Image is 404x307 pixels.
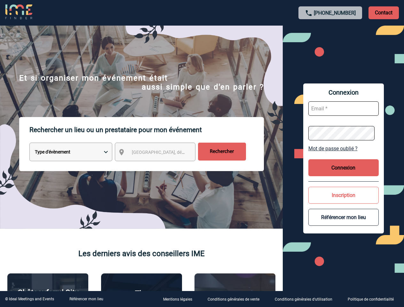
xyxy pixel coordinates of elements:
span: [GEOGRAPHIC_DATA], département, région... [132,150,221,155]
p: Agence 2ISD [213,290,257,299]
p: Conditions générales de vente [208,297,259,302]
a: Politique de confidentialité [343,296,404,302]
a: Conditions générales d'utilisation [270,296,343,302]
p: Mentions légales [163,297,192,302]
a: Mot de passe oublié ? [308,146,379,152]
div: © Ideal Meetings and Events [5,297,54,301]
a: [PHONE_NUMBER] [314,10,356,16]
p: Conditions générales d'utilisation [275,297,332,302]
button: Connexion [308,159,379,176]
span: Connexion [308,89,379,96]
a: Référencer mon lieu [69,297,103,301]
img: call-24-px.png [305,9,313,17]
a: Mentions légales [158,296,202,302]
input: Rechercher [198,143,246,161]
p: Rechercher un lieu ou un prestataire pour mon événement [29,117,264,143]
p: Contact [368,6,399,19]
a: Conditions générales de vente [202,296,270,302]
p: Politique de confidentialité [348,297,394,302]
button: Inscription [308,187,379,204]
button: Référencer mon lieu [308,209,379,226]
p: The [GEOGRAPHIC_DATA] [105,289,178,307]
input: Email * [308,101,379,116]
p: Châteauform' City [GEOGRAPHIC_DATA] [11,288,85,306]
